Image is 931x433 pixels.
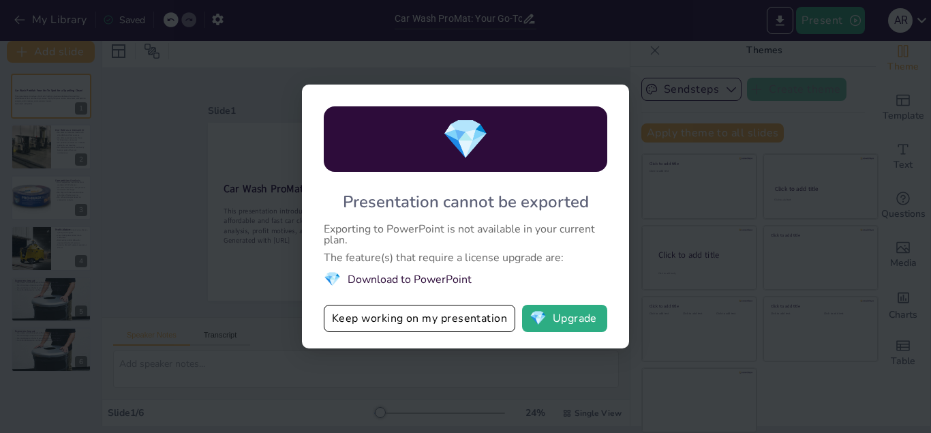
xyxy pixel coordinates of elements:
span: diamond [442,113,489,166]
div: Exporting to PowerPoint is not available in your current plan. [324,224,607,245]
div: Presentation cannot be exported [343,191,589,213]
li: Download to PowerPoint [324,270,607,288]
span: diamond [530,312,547,325]
button: diamondUpgrade [522,305,607,332]
div: The feature(s) that require a license upgrade are: [324,252,607,263]
button: Keep working on my presentation [324,305,515,332]
span: diamond [324,270,341,288]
